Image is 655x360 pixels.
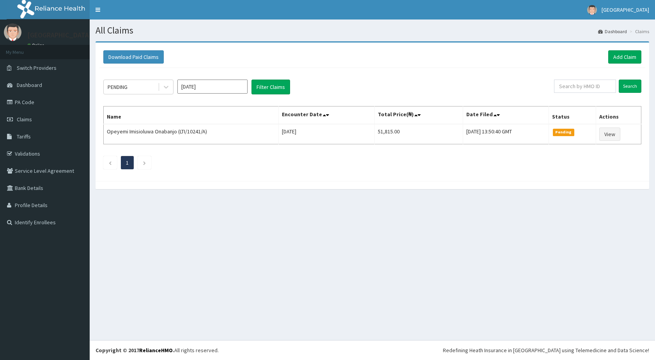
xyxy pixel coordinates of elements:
a: Add Claim [608,50,641,64]
span: Switch Providers [17,64,57,71]
span: Tariffs [17,133,31,140]
td: [DATE] [278,124,374,144]
img: User Image [587,5,597,15]
input: Search [619,80,641,93]
button: Download Paid Claims [103,50,164,64]
a: View [599,128,620,141]
a: Previous page [108,159,112,166]
div: Redefining Heath Insurance in [GEOGRAPHIC_DATA] using Telemedicine and Data Science! [443,346,649,354]
td: Opeyemi Imisioluwa Onabanjo (LTI/10241/A) [104,124,279,144]
img: User Image [4,23,21,41]
strong: Copyright © 2017 . [96,347,174,354]
a: Dashboard [598,28,627,35]
th: Encounter Date [278,106,374,124]
button: Filter Claims [251,80,290,94]
input: Select Month and Year [177,80,248,94]
th: Status [549,106,596,124]
th: Total Price(₦) [374,106,463,124]
input: Search by HMO ID [554,80,616,93]
a: RelianceHMO [139,347,173,354]
footer: All rights reserved. [90,340,655,360]
span: Dashboard [17,82,42,89]
th: Name [104,106,279,124]
td: 51,815.00 [374,124,463,144]
th: Date Filed [463,106,549,124]
a: Next page [143,159,146,166]
a: Page 1 is your current page [126,159,129,166]
h1: All Claims [96,25,649,35]
div: PENDING [108,83,127,91]
span: [GEOGRAPHIC_DATA] [602,6,649,13]
th: Actions [596,106,641,124]
p: [GEOGRAPHIC_DATA] [27,32,92,39]
a: Online [27,43,46,48]
span: Pending [553,129,574,136]
span: Claims [17,116,32,123]
li: Claims [628,28,649,35]
td: [DATE] 13:50:40 GMT [463,124,549,144]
